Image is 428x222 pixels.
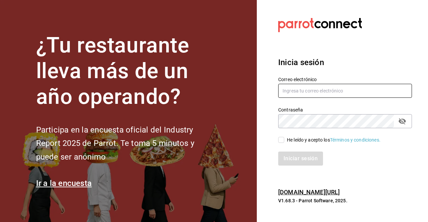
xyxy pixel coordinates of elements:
[36,33,217,109] h1: ¿Tu restaurante lleva más de un año operando?
[278,107,412,112] label: Contraseña
[36,179,92,188] a: Ir a la encuesta
[330,137,381,143] a: Términos y condiciones.
[287,137,381,144] div: He leído y acepto los
[278,77,412,82] label: Correo electrónico
[278,56,412,68] h3: Inicia sesión
[278,84,412,98] input: Ingresa tu correo electrónico
[36,123,217,164] h2: Participa en la encuesta oficial del Industry Report 2025 de Parrot. Te toma 5 minutos y puede se...
[397,116,408,127] button: passwordField
[278,197,412,204] p: V1.68.3 - Parrot Software, 2025.
[278,189,340,196] a: [DOMAIN_NAME][URL]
